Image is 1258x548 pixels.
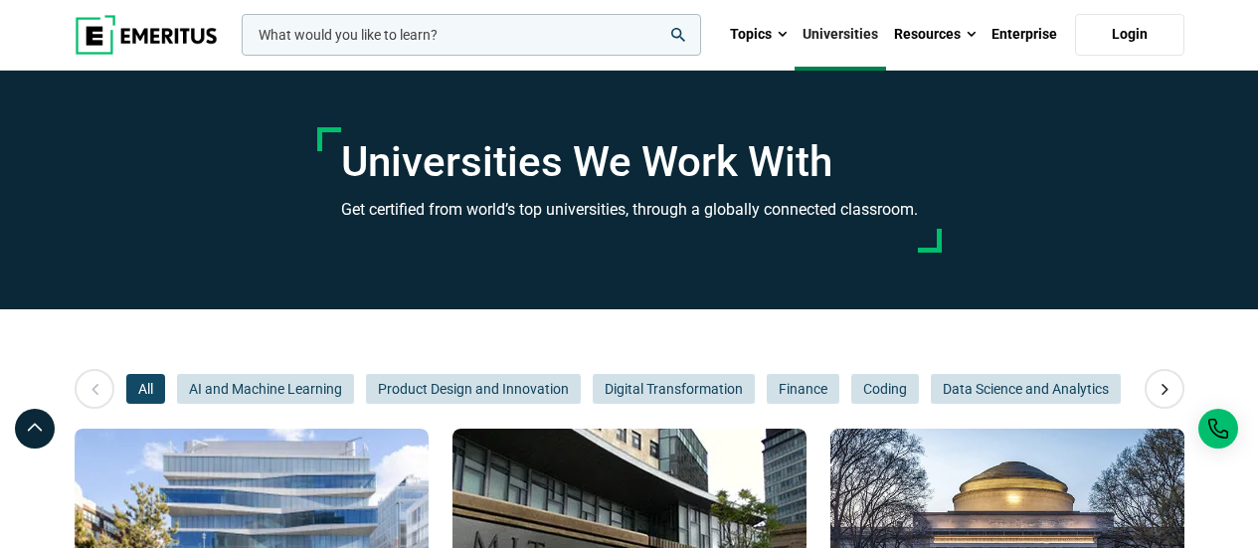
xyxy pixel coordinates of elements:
[366,374,581,404] button: Product Design and Innovation
[177,374,354,404] button: AI and Machine Learning
[593,374,755,404] button: Digital Transformation
[341,197,918,223] h3: Get certified from world’s top universities, through a globally connected classroom.
[341,137,918,187] h1: Universities We Work With
[242,14,701,56] input: woocommerce-product-search-field-0
[767,374,839,404] button: Finance
[1075,14,1184,56] a: Login
[126,374,165,404] button: All
[931,374,1121,404] button: Data Science and Analytics
[851,374,919,404] button: Coding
